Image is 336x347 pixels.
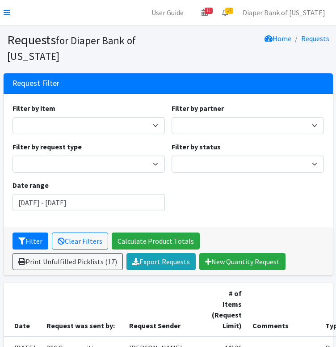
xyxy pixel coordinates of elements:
[13,141,82,152] label: Filter by request type
[124,283,206,337] th: Request Sender
[215,4,235,21] a: 17
[205,8,213,14] span: 11
[4,283,41,337] th: Date
[13,233,48,250] button: Filter
[301,34,329,43] a: Requests
[194,4,215,21] a: 11
[144,4,191,21] a: User Guide
[235,4,332,21] a: Diaper Bank of [US_STATE]
[7,34,136,63] small: for Diaper Bank of [US_STATE]
[206,283,247,337] th: # of Items (Request Limit)
[172,141,221,152] label: Filter by status
[13,253,123,270] a: Print Unfulfilled Picklists (17)
[13,180,49,190] label: Date range
[52,233,108,250] a: Clear Filters
[247,283,320,337] th: Comments
[225,8,233,14] span: 17
[199,253,286,270] a: New Quantity Request
[13,79,59,88] h3: Request Filter
[172,103,224,114] label: Filter by partner
[112,233,200,250] a: Calculate Product Totals
[265,34,291,43] a: Home
[13,194,165,211] input: January 1, 2011 - December 31, 2011
[7,32,165,63] h1: Requests
[41,283,124,337] th: Request was sent by:
[126,253,196,270] a: Export Requests
[13,103,55,114] label: Filter by item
